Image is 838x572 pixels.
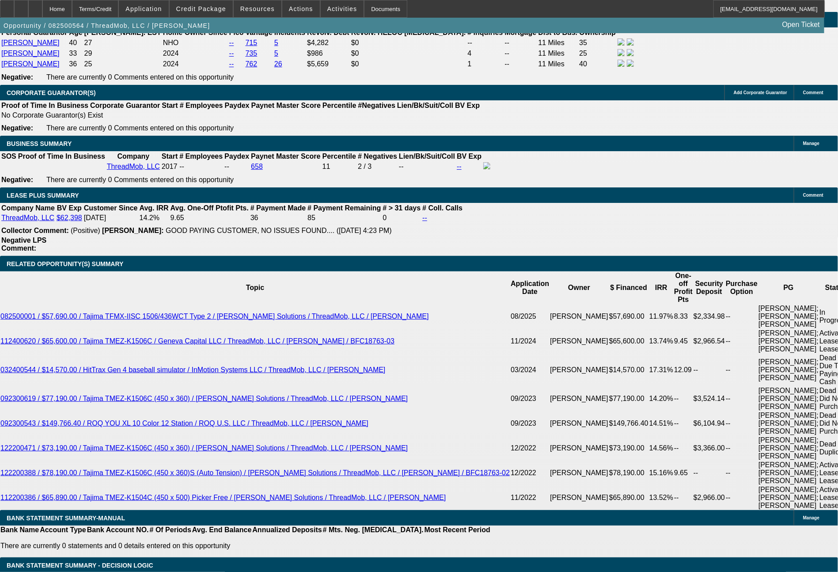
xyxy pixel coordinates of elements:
[803,90,823,95] span: Comment
[234,0,281,17] button: Resources
[246,39,258,46] a: 715
[7,89,96,96] span: CORPORATE GUARANTOR(S)
[7,192,79,199] span: LEASE PLUS SUMMARY
[693,411,725,436] td: $6,104.94
[0,469,510,477] a: 122200388 / $78,190.00 / Tajima TMEZ-K1506C (450 x 360)S (Auto Tension) / [PERSON_NAME] Solutions...
[1,204,55,212] b: Company Name
[250,214,306,222] td: 36
[550,271,609,304] th: Owner
[609,386,649,411] td: $77,190.00
[510,304,550,329] td: 08/2025
[649,271,674,304] th: IRR
[240,5,275,12] span: Resources
[693,271,725,304] th: Security Deposit
[107,163,160,170] a: ThreadMob, LLC
[274,50,278,57] a: 5
[734,90,787,95] span: Add Corporate Guarantor
[383,214,421,222] td: 0
[609,461,649,485] td: $78,190.00
[510,329,550,354] td: 11/2024
[424,526,491,534] th: Most Recent Period
[758,436,819,461] td: [PERSON_NAME]; [PERSON_NAME]; [PERSON_NAME]
[0,313,429,320] a: 082500001 / $57,690.00 / Tajima TFMX-IISC 1506/436WCT Type 2 / [PERSON_NAME] Solutions / ThreadMo...
[674,329,693,354] td: 9.45
[397,102,453,109] b: Lien/Bk/Suit/Coll
[803,515,819,520] span: Manage
[1,50,60,57] a: [PERSON_NAME]
[538,59,578,69] td: 11 Miles
[467,49,503,58] td: 4
[163,50,179,57] span: 2024
[170,0,233,17] button: Credit Package
[550,461,609,485] td: [PERSON_NAME]
[550,386,609,411] td: [PERSON_NAME]
[1,73,33,81] b: Negative:
[83,214,138,222] td: [DATE]
[68,49,83,58] td: 33
[166,227,392,234] span: GOOD PAYING CUSTOMER, NO ISSUES FOUND.... ([DATE] 4:23 PM)
[693,386,725,411] td: $3,524.14
[250,204,306,212] b: # Payment Made
[0,542,490,550] p: There are currently 0 statements and 0 details entered on this opportunity
[758,329,819,354] td: [PERSON_NAME]; [PERSON_NAME]; [PERSON_NAME]
[649,354,674,386] td: 17.31%
[504,38,537,48] td: --
[674,485,693,510] td: --
[307,59,350,69] td: $5,659
[307,49,350,58] td: $986
[674,386,693,411] td: --
[422,214,427,221] a: --
[162,102,178,109] b: Start
[609,329,649,354] td: $65,600.00
[579,38,616,48] td: 35
[550,354,609,386] td: [PERSON_NAME]
[725,436,758,461] td: --
[674,304,693,329] td: 8.33
[725,411,758,436] td: --
[251,102,321,109] b: Paynet Master Score
[649,329,674,354] td: 13.74%
[322,526,424,534] th: # Mts. Neg. [MEDICAL_DATA].
[170,214,249,222] td: 9.65
[1,101,89,110] th: Proof of Time In Business
[609,354,649,386] td: $14,570.00
[1,176,33,183] b: Negative:
[510,354,550,386] td: 03/2024
[649,304,674,329] td: 11.97%
[117,153,149,160] b: Company
[758,354,819,386] td: [PERSON_NAME]; [PERSON_NAME]; [PERSON_NAME]
[803,193,823,198] span: Comment
[693,485,725,510] td: $2,966.00
[0,494,446,501] a: 112200386 / $65,890.00 / Tajima TMEZ-K1504C (450 x 500) Picker Free / [PERSON_NAME] Solutions / T...
[758,461,819,485] td: [PERSON_NAME]; [PERSON_NAME]; [PERSON_NAME]
[693,354,725,386] td: --
[609,304,649,329] td: $57,690.00
[483,162,490,169] img: facebook-icon.png
[627,60,634,67] img: linkedin-icon.png
[674,411,693,436] td: --
[18,152,106,161] th: Proof of Time In Business
[0,444,408,452] a: 122200471 / $73,190.00 / Tajima TMEZ-K1506C (450 x 360) / [PERSON_NAME] Solutions / ThreadMob, LL...
[510,485,550,510] td: 11/2022
[84,38,162,48] td: 27
[163,60,179,68] span: 2024
[71,227,100,234] span: (Positive)
[618,60,625,67] img: facebook-icon.png
[57,214,82,221] a: $62,398
[399,153,455,160] b: Lien/Bk/Suit/Coll
[0,395,408,402] a: 092300619 / $77,190.00 / Tajima TMEZ-K1506C (450 x 360) / [PERSON_NAME] Solutions / ThreadMob, LL...
[627,49,634,56] img: linkedin-icon.png
[327,5,357,12] span: Activities
[140,204,169,212] b: Avg. IRR
[163,38,228,48] td: NHO
[358,102,396,109] b: #Negatives
[693,304,725,329] td: $2,334.98
[674,436,693,461] td: --
[550,329,609,354] td: [PERSON_NAME]
[322,153,356,160] b: Percentile
[84,204,138,212] b: Customer Since
[162,153,178,160] b: Start
[246,50,258,57] a: 735
[7,515,125,522] span: BANK STATEMENT SUMMARY-MANUAL
[618,38,625,46] img: facebook-icon.png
